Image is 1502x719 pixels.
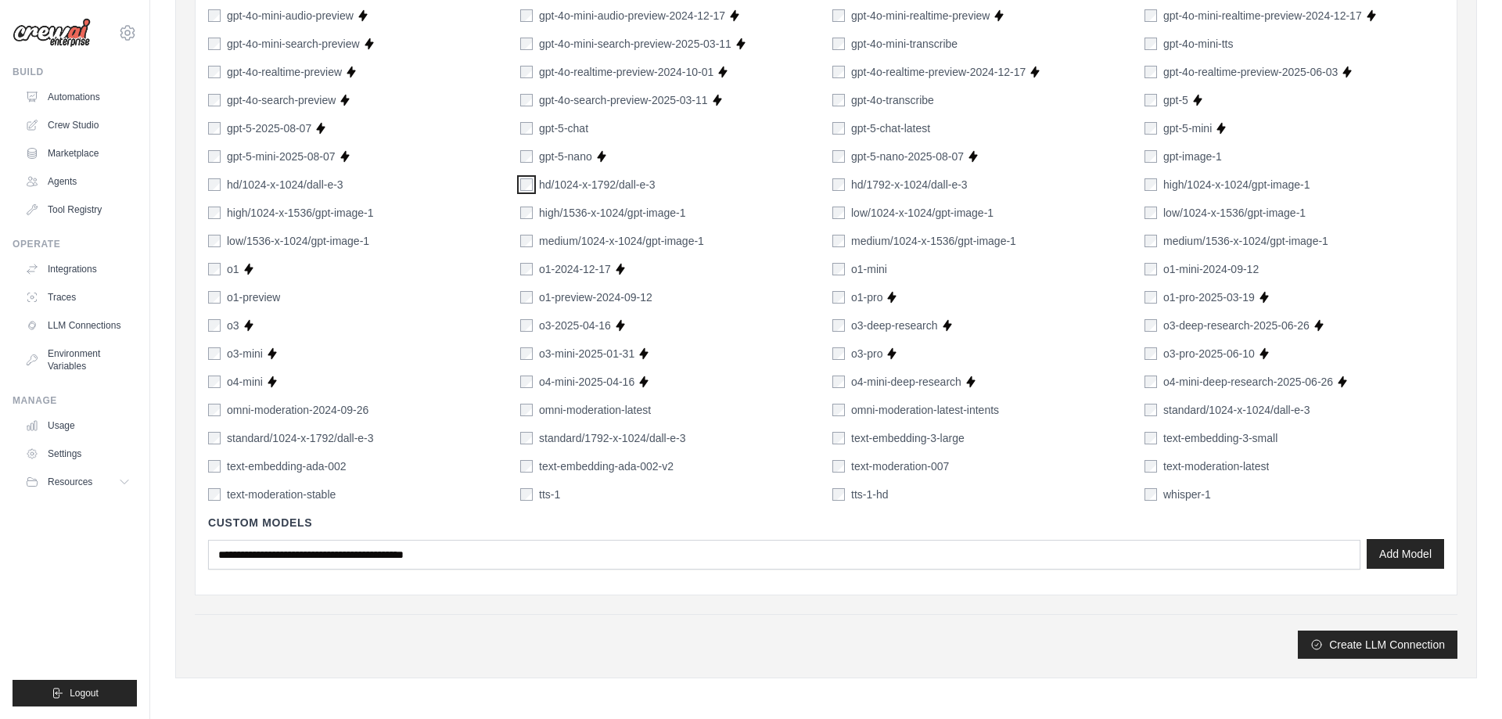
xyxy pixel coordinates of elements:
input: o3-pro [832,347,845,360]
input: gpt-image-1 [1144,150,1157,163]
input: gpt-4o-mini-realtime-preview-2024-12-17 [1144,9,1157,22]
label: o3-mini [227,346,263,361]
input: high/1536-x-1024/gpt-image-1 [520,207,533,219]
input: omni-moderation-latest-intents [832,404,845,416]
a: Marketplace [19,141,137,166]
input: gpt-4o-realtime-preview [208,66,221,78]
label: gpt-4o-mini-audio-preview [227,8,354,23]
label: gpt-4o-mini-realtime-preview [851,8,990,23]
label: medium/1024-x-1536/gpt-image-1 [851,233,1016,249]
input: hd/1024-x-1792/dall-e-3 [520,178,533,191]
label: hd/1792-x-1024/dall-e-3 [851,177,968,192]
label: gpt-4o-search-preview [227,92,336,108]
label: high/1024-x-1536/gpt-image-1 [227,205,374,221]
label: o1 [227,261,239,277]
input: tts-1 [520,488,533,501]
button: Add Model [1367,539,1444,569]
input: whisper-1 [1144,488,1157,501]
label: hd/1024-x-1024/dall-e-3 [227,177,343,192]
label: gpt-4o-realtime-preview-2024-10-01 [539,64,713,80]
input: gpt-4o-mini-search-preview [208,38,221,50]
label: gpt-4o-mini-audio-preview-2024-12-17 [539,8,725,23]
input: gpt-4o-mini-audio-preview [208,9,221,22]
input: o1-preview-2024-09-12 [520,291,533,304]
label: low/1024-x-1024/gpt-image-1 [851,205,994,221]
label: low/1024-x-1536/gpt-image-1 [1163,205,1306,221]
label: gpt-5-2025-08-07 [227,120,311,136]
iframe: Chat Widget [1424,644,1502,719]
input: gpt-4o-search-preview [208,94,221,106]
label: gpt-4o-mini-search-preview-2025-03-11 [539,36,731,52]
input: o1-mini [832,263,845,275]
input: gpt-5-chat [520,122,533,135]
input: hd/1792-x-1024/dall-e-3 [832,178,845,191]
input: o3-deep-research [832,319,845,332]
input: o3-pro-2025-06-10 [1144,347,1157,360]
label: gpt-4o-realtime-preview-2025-06-03 [1163,64,1338,80]
input: gpt-4o-mini-search-preview-2025-03-11 [520,38,533,50]
label: whisper-1 [1163,487,1211,502]
label: text-embedding-3-large [851,430,965,446]
span: Logout [70,687,99,699]
label: o1-preview [227,289,280,305]
a: Tool Registry [19,197,137,222]
input: gpt-4o-mini-realtime-preview [832,9,845,22]
label: o3-deep-research [851,318,938,333]
label: o1-preview-2024-09-12 [539,289,652,305]
input: o1-pro-2025-03-19 [1144,291,1157,304]
input: text-moderation-007 [832,460,845,473]
label: standard/1792-x-1024/dall-e-3 [539,430,686,446]
label: o3 [227,318,239,333]
label: high/1536-x-1024/gpt-image-1 [539,205,686,221]
label: gpt-image-1 [1163,149,1222,164]
label: high/1024-x-1024/gpt-image-1 [1163,177,1310,192]
h4: Custom Models [208,515,1444,530]
input: medium/1536-x-1024/gpt-image-1 [1144,235,1157,247]
label: o1-pro [851,289,882,305]
input: text-moderation-latest [1144,460,1157,473]
label: gpt-4o-mini-transcribe [851,36,958,52]
label: o1-pro-2025-03-19 [1163,289,1255,305]
label: o3-2025-04-16 [539,318,611,333]
input: o4-mini-2025-04-16 [520,376,533,388]
label: standard/1024-x-1792/dall-e-3 [227,430,374,446]
input: o1-mini-2024-09-12 [1144,263,1157,275]
label: omni-moderation-latest-intents [851,402,999,418]
a: Crew Studio [19,113,137,138]
label: medium/1536-x-1024/gpt-image-1 [1163,233,1328,249]
label: o1-mini [851,261,887,277]
a: Usage [19,413,137,438]
input: gpt-4o-mini-transcribe [832,38,845,50]
label: gpt-5-chat-latest [851,120,930,136]
label: o4-mini-deep-research [851,374,961,390]
label: gpt-4o-mini-search-preview [227,36,360,52]
input: gpt-5-chat-latest [832,122,845,135]
input: high/1024-x-1024/gpt-image-1 [1144,178,1157,191]
input: o1-preview [208,291,221,304]
input: gpt-4o-realtime-preview-2025-06-03 [1144,66,1157,78]
input: gpt-4o-search-preview-2025-03-11 [520,94,533,106]
label: text-moderation-stable [227,487,336,502]
input: text-embedding-3-small [1144,432,1157,444]
label: o1-mini-2024-09-12 [1163,261,1259,277]
label: tts-1-hd [851,487,888,502]
label: text-moderation-007 [851,458,949,474]
input: gpt-5-2025-08-07 [208,122,221,135]
input: medium/1024-x-1024/gpt-image-1 [520,235,533,247]
input: gpt-4o-realtime-preview-2024-12-17 [832,66,845,78]
button: Resources [19,469,137,494]
input: o3-2025-04-16 [520,319,533,332]
input: o1-pro [832,291,845,304]
label: gpt-4o-search-preview-2025-03-11 [539,92,708,108]
label: omni-moderation-latest [539,402,651,418]
label: gpt-5-nano-2025-08-07 [851,149,964,164]
input: o4-mini-deep-research [832,376,845,388]
input: gpt-5 [1144,94,1157,106]
input: o3-mini-2025-01-31 [520,347,533,360]
a: Settings [19,441,137,466]
label: gpt-4o-mini-realtime-preview-2024-12-17 [1163,8,1362,23]
input: gpt-4o-mini-audio-preview-2024-12-17 [520,9,533,22]
label: text-moderation-latest [1163,458,1269,474]
input: high/1024-x-1536/gpt-image-1 [208,207,221,219]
